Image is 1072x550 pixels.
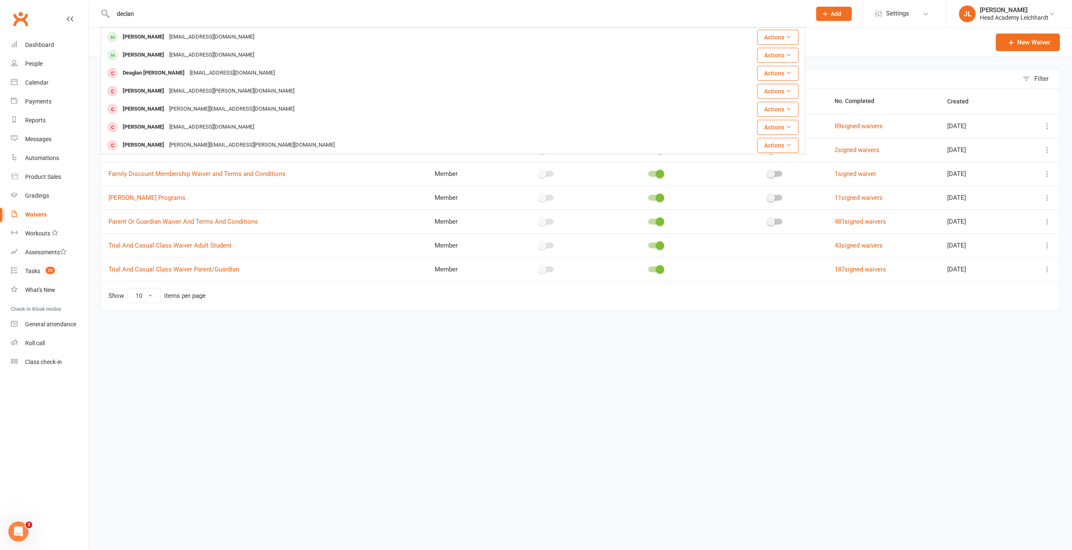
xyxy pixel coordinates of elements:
[940,257,1017,281] td: [DATE]
[167,49,257,61] div: [EMAIL_ADDRESS][DOMAIN_NAME]
[167,103,297,115] div: [PERSON_NAME][EMAIL_ADDRESS][DOMAIN_NAME]
[25,117,46,124] div: Reports
[947,96,978,106] button: Created
[25,41,54,48] div: Dashboard
[757,138,799,153] button: Actions
[25,136,52,142] div: Messages
[120,121,167,133] div: [PERSON_NAME]
[835,170,876,178] a: 1signed waiver
[120,31,167,43] div: [PERSON_NAME]
[25,321,76,328] div: General attendance
[757,66,799,81] button: Actions
[164,292,206,300] div: items per page
[108,194,186,201] a: [PERSON_NAME] Programs
[108,170,286,178] a: Family Discount Membership Waiver and Terms and Conditions
[25,287,55,293] div: What's New
[816,7,852,21] button: Add
[947,98,978,105] span: Created
[835,122,883,130] a: 89signed waivers
[1034,74,1049,84] div: Filter
[120,103,167,115] div: [PERSON_NAME]
[940,186,1017,209] td: [DATE]
[11,73,88,92] a: Calendar
[959,5,976,22] div: JL
[167,139,337,151] div: [PERSON_NAME][EMAIL_ADDRESS][PERSON_NAME][DOMAIN_NAME]
[886,4,909,23] span: Settings
[11,111,88,130] a: Reports
[25,155,59,161] div: Automations
[120,49,167,61] div: [PERSON_NAME]
[831,10,841,17] span: Add
[108,266,239,273] a: Trial And Casual Class Waiver Parent/Guardian
[940,209,1017,233] td: [DATE]
[11,224,88,243] a: Workouts
[11,36,88,54] a: Dashboard
[108,218,258,225] a: Parent Or Guardian Waiver And Terms And Conditions
[996,34,1060,51] a: New Waiver
[427,233,506,257] td: Member
[167,31,257,43] div: [EMAIL_ADDRESS][DOMAIN_NAME]
[11,334,88,353] a: Roll call
[11,130,88,149] a: Messages
[427,209,506,233] td: Member
[11,281,88,300] a: What's New
[25,268,40,274] div: Tasks
[120,67,187,79] div: Deaglan [PERSON_NAME]
[108,242,232,249] a: Trial And Casual Class Waiver Adult Student
[11,54,88,73] a: People
[757,48,799,63] button: Actions
[25,340,45,346] div: Roll call
[11,243,88,262] a: Assessments
[757,30,799,45] button: Actions
[427,162,506,186] td: Member
[757,102,799,117] button: Actions
[427,257,506,281] td: Member
[757,120,799,135] button: Actions
[835,146,879,154] a: 2signed waivers
[427,186,506,209] td: Member
[187,67,277,79] div: [EMAIL_ADDRESS][DOMAIN_NAME]
[11,262,88,281] a: Tasks 29
[25,173,61,180] div: Product Sales
[1018,69,1060,88] button: Filter
[26,522,32,528] span: 3
[11,353,88,372] a: Class kiosk mode
[940,138,1017,162] td: [DATE]
[11,186,88,205] a: Gradings
[835,218,886,225] a: 481signed waivers
[25,79,49,86] div: Calendar
[10,8,31,29] a: Clubworx
[835,194,883,201] a: 11signed waivers
[25,60,43,67] div: People
[757,84,799,99] button: Actions
[25,98,52,105] div: Payments
[980,6,1049,14] div: [PERSON_NAME]
[167,121,257,133] div: [EMAIL_ADDRESS][DOMAIN_NAME]
[11,205,88,224] a: Waivers
[120,139,167,151] div: [PERSON_NAME]
[11,149,88,168] a: Automations
[11,168,88,186] a: Product Sales
[111,8,805,20] input: Search...
[11,92,88,111] a: Payments
[8,522,28,542] iframe: Intercom live chat
[25,249,67,256] div: Assessments
[980,14,1049,21] div: Head Academy Leichhardt
[25,211,46,218] div: Waivers
[120,85,167,97] div: [PERSON_NAME]
[940,162,1017,186] td: [DATE]
[835,242,883,249] a: 43signed waivers
[940,114,1017,138] td: [DATE]
[827,89,940,114] th: No. Completed
[167,85,297,97] div: [EMAIL_ADDRESS][PERSON_NAME][DOMAIN_NAME]
[25,230,50,237] div: Workouts
[835,266,886,273] a: 187signed waivers
[11,315,88,334] a: General attendance kiosk mode
[108,288,206,303] div: Show
[46,267,55,274] span: 29
[25,359,62,365] div: Class check-in
[940,233,1017,257] td: [DATE]
[25,192,49,199] div: Gradings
